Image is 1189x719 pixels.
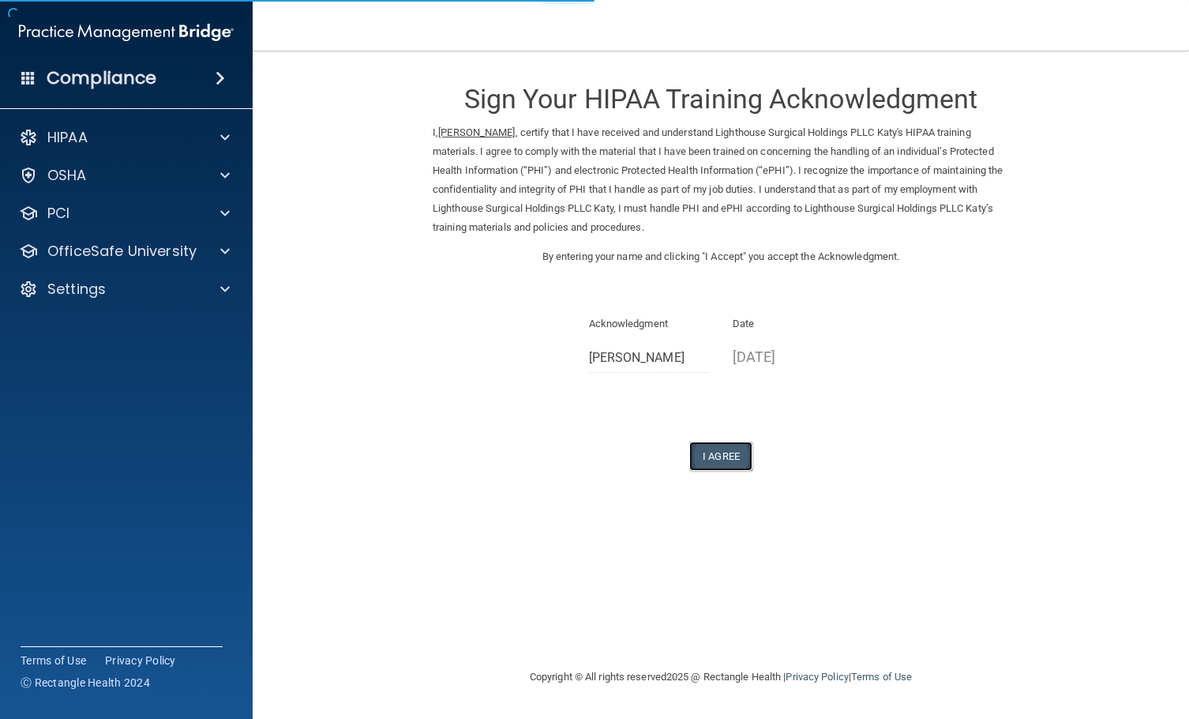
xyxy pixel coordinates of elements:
a: OfficeSafe University [19,242,230,261]
p: I, , certify that I have received and understand Lighthouse Surgical Holdings PLLC Katy's HIPAA t... [433,123,1009,237]
a: Privacy Policy [105,653,176,668]
a: Terms of Use [851,671,912,683]
p: HIPAA [47,128,88,147]
a: PCI [19,204,230,223]
h4: Compliance [47,67,156,89]
img: PMB logo [19,17,234,48]
p: OSHA [47,166,87,185]
span: Ⓒ Rectangle Health 2024 [21,675,150,691]
p: Date [733,314,853,333]
p: PCI [47,204,69,223]
a: Terms of Use [21,653,86,668]
div: Copyright © All rights reserved 2025 @ Rectangle Health | | [433,652,1009,702]
p: [DATE] [733,344,853,370]
a: Settings [19,280,230,299]
button: I Agree [689,442,752,471]
ins: [PERSON_NAME] [438,126,515,138]
p: Acknowledgment [589,314,710,333]
p: By entering your name and clicking "I Accept" you accept the Acknowledgment. [433,247,1009,266]
p: Settings [47,280,106,299]
a: OSHA [19,166,230,185]
a: Privacy Policy [786,671,848,683]
input: Full Name [589,344,710,373]
p: OfficeSafe University [47,242,197,261]
h3: Sign Your HIPAA Training Acknowledgment [433,85,1009,114]
a: HIPAA [19,128,230,147]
